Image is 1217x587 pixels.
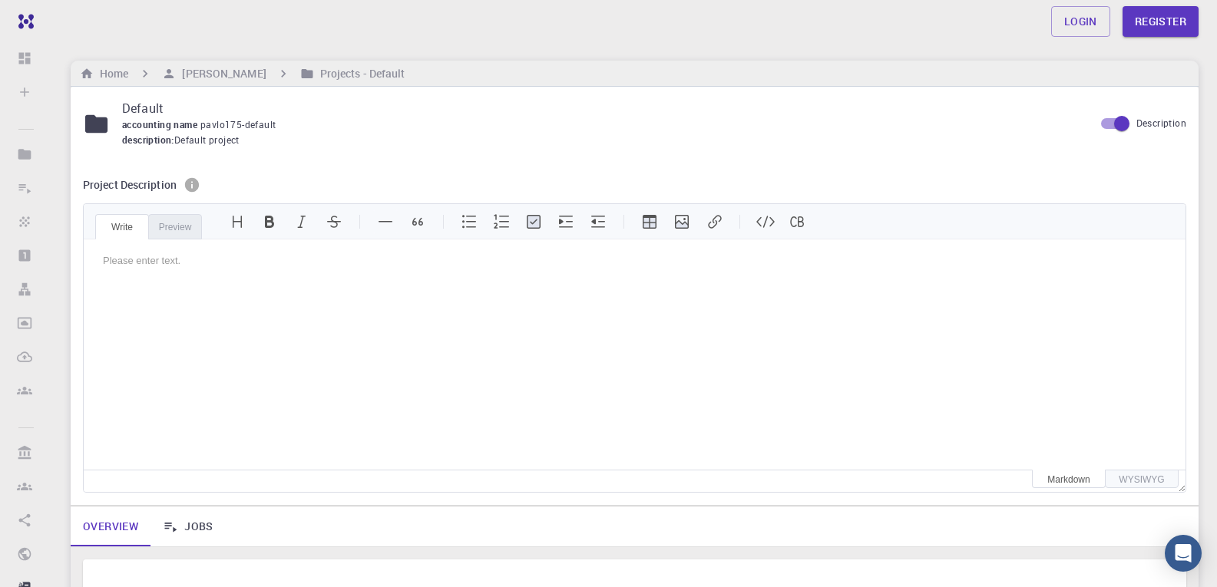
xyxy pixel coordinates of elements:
[77,65,408,82] nav: breadcrumb
[12,14,34,29] img: logo
[1165,535,1202,572] div: Open Intercom Messenger
[521,209,546,234] button: Task
[785,209,810,234] button: Insert codeBlock
[176,65,266,82] h6: [PERSON_NAME]
[1105,470,1179,488] div: WYSIWYG
[1051,6,1110,37] a: Login
[71,506,150,546] a: Overview
[1032,470,1106,488] div: Markdown
[753,209,778,234] button: Inline code
[122,133,174,148] span: description :
[1123,6,1199,37] a: Register
[670,209,694,234] button: Insert image
[489,209,514,234] button: Ordered list
[200,118,282,130] span: pavlo175-default
[586,209,610,234] button: Outdent
[257,209,282,234] button: Bold
[95,214,149,239] div: Write
[322,209,346,234] button: Strike
[289,209,314,234] button: Italic
[373,209,398,234] button: Line
[83,176,177,193] h6: Project Description
[405,209,430,234] button: Blockquote
[1136,117,1186,129] span: Description
[174,133,240,148] span: Default project
[457,209,481,234] button: Unordered list
[122,99,1080,117] p: Default
[103,255,180,266] span: Please enter text.
[702,209,726,234] button: Insert link
[94,65,128,82] h6: Home
[150,506,226,546] a: Jobs
[637,209,662,234] button: Insert table
[554,209,578,234] button: Indent
[148,214,202,239] div: Preview
[314,65,405,82] h6: Projects - Default
[122,118,200,130] span: accounting name
[180,173,204,197] button: info
[225,209,250,234] button: Headings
